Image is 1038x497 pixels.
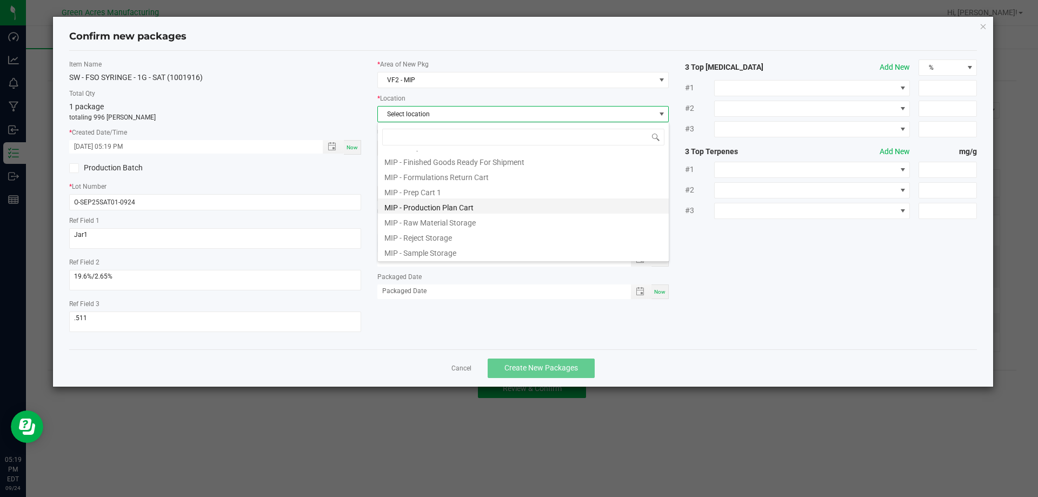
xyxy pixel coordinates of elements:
[69,102,104,111] span: 1 package
[378,72,655,88] span: VF2 - MIP
[69,72,361,83] div: SW - FSO SYRINGE - 1G - SAT (1001916)
[685,184,714,196] span: #2
[654,289,666,295] span: Now
[69,299,361,309] label: Ref Field 3
[880,146,910,157] button: Add New
[69,216,361,226] label: Ref Field 1
[504,363,578,372] span: Create New Packages
[685,123,714,135] span: #3
[347,144,358,150] span: Now
[685,62,802,73] strong: 3 Top [MEDICAL_DATA]
[69,128,361,137] label: Created Date/Time
[631,284,652,299] span: Toggle popup
[685,205,714,216] span: #3
[69,257,361,267] label: Ref Field 2
[11,410,43,443] iframe: Resource center
[69,140,311,154] input: Created Datetime
[69,30,977,44] h4: Confirm new packages
[685,103,714,114] span: #2
[919,146,977,157] strong: mg/g
[69,182,361,191] label: Lot Number
[488,359,595,378] button: Create New Packages
[919,60,963,75] span: %
[69,162,207,174] label: Production Batch
[654,256,666,262] span: Now
[69,59,361,69] label: Item Name
[377,94,669,103] label: Location
[69,89,361,98] label: Total Qty
[377,272,669,282] label: Packaged Date
[451,364,471,373] a: Cancel
[323,140,344,154] span: Toggle popup
[377,59,669,69] label: Area of New Pkg
[377,284,620,298] input: Packaged Date
[880,62,910,73] button: Add New
[685,164,714,175] span: #1
[685,146,802,157] strong: 3 Top Terpenes
[69,112,361,122] p: totaling 996 [PERSON_NAME]
[685,82,714,94] span: #1
[378,107,655,122] span: Select location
